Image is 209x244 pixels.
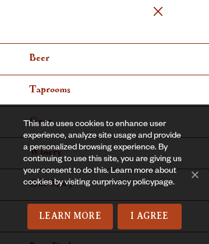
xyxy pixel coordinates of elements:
div: This site uses cookies to enhance user experience, analyze site usage and provide a personalized ... [23,119,186,204]
a: I Agree [118,204,182,229]
a: privacy policy [104,179,154,188]
span: No [189,169,200,180]
span: Taprooms [29,85,70,94]
a: Learn More [27,204,113,229]
span: Beer [29,54,49,62]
